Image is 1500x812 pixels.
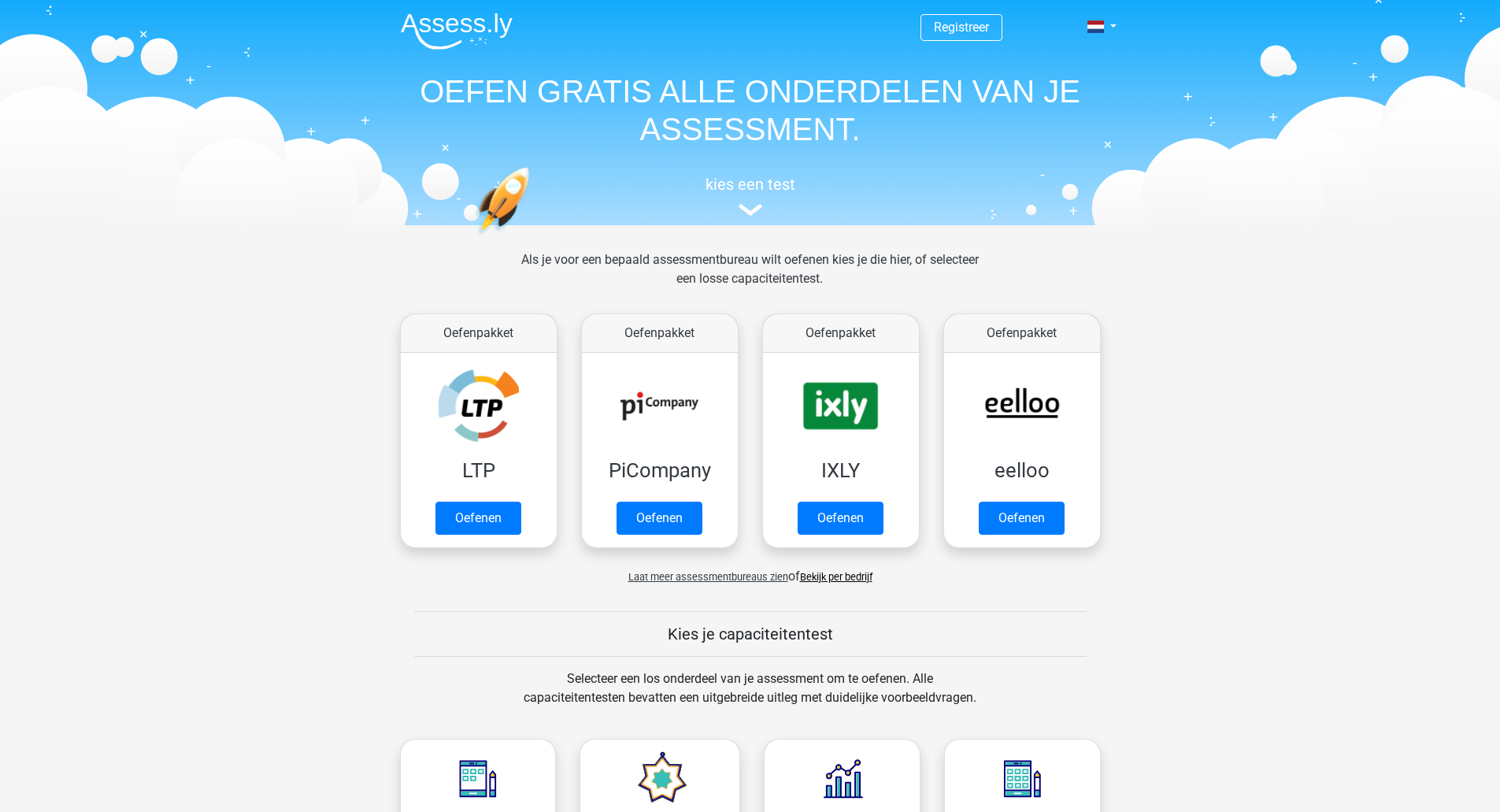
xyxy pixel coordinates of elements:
[475,167,591,310] img: oefenen
[435,502,521,535] a: Oefenen
[388,554,1113,586] div: of
[617,502,702,535] a: Oefenen
[798,502,883,535] a: Oefenen
[401,13,513,50] img: Assessly
[739,204,762,216] img: assessment
[388,72,1113,148] h1: OEFEN GRATIS ALLE ONDERDELEN VAN JE ASSESSMENT.
[414,625,1087,643] h5: Kies je capaciteitentest
[388,175,1113,217] a: kies een test
[509,669,991,726] div: Selecteer een los onderdeel van je assessment om te oefenen. Alle capaciteitentesten bevatten een...
[628,571,788,583] span: Laat meer assessmentbureaus zien
[388,175,1113,194] h5: kies een test
[934,20,989,35] a: Registreer
[800,571,872,583] a: Bekijk per bedrijf
[979,502,1065,535] a: Oefenen
[509,250,991,307] div: Als je voor een bepaald assessmentbureau wilt oefenen kies je die hier, of selecteer een losse ca...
